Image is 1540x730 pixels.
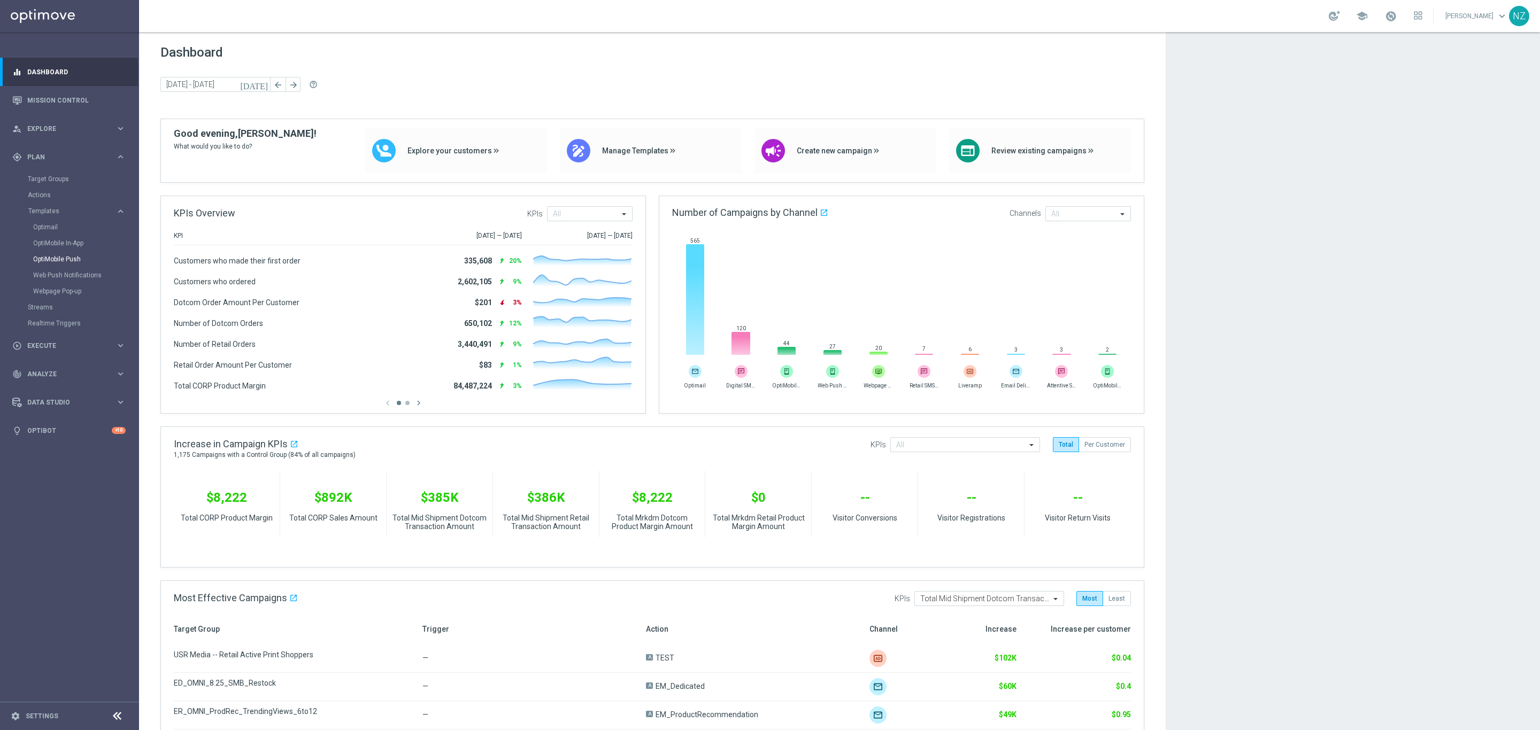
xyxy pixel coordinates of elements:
[12,67,22,77] i: equalizer
[12,341,22,351] i: play_circle_outline
[27,416,112,445] a: Optibot
[27,343,115,349] span: Execute
[28,315,138,331] div: Realtime Triggers
[28,175,111,183] a: Target Groups
[12,398,115,407] div: Data Studio
[28,303,111,312] a: Streams
[33,287,111,296] a: Webpage Pop-up
[12,341,115,351] div: Execute
[12,398,126,407] button: Data Studio keyboard_arrow_right
[1444,8,1509,24] a: [PERSON_NAME]keyboard_arrow_down
[28,187,138,203] div: Actions
[27,371,115,377] span: Analyze
[26,713,58,719] a: Settings
[28,319,111,328] a: Realtime Triggers
[12,124,22,134] i: person_search
[12,58,126,86] div: Dashboard
[27,126,115,132] span: Explore
[1509,6,1529,26] div: NZ
[33,219,138,235] div: Optimail
[27,154,115,160] span: Plan
[12,124,115,134] div: Explore
[12,152,22,162] i: gps_fixed
[12,370,126,378] button: track_changes Analyze keyboard_arrow_right
[33,251,138,267] div: OptiMobile Push
[12,369,115,379] div: Analyze
[27,58,126,86] a: Dashboard
[12,426,126,435] button: lightbulb Optibot +10
[12,96,126,105] button: Mission Control
[12,426,22,436] i: lightbulb
[33,267,138,283] div: Web Push Notifications
[33,271,111,279] a: Web Push Notifications
[28,191,111,199] a: Actions
[12,86,126,114] div: Mission Control
[12,125,126,133] button: person_search Explore keyboard_arrow_right
[115,123,126,134] i: keyboard_arrow_right
[12,152,115,162] div: Plan
[1356,10,1368,22] span: school
[12,369,22,379] i: track_changes
[33,255,111,263] a: OptiMobile Push
[12,68,126,76] button: equalizer Dashboard
[28,299,138,315] div: Streams
[33,223,111,231] a: Optimail
[115,340,126,351] i: keyboard_arrow_right
[12,341,126,350] button: play_circle_outline Execute keyboard_arrow_right
[28,208,115,214] div: Templates
[27,86,126,114] a: Mission Control
[1496,10,1508,22] span: keyboard_arrow_down
[33,283,138,299] div: Webpage Pop-up
[33,235,138,251] div: OptiMobile In-App
[115,397,126,407] i: keyboard_arrow_right
[28,171,138,187] div: Target Groups
[11,711,20,721] i: settings
[28,203,138,299] div: Templates
[112,427,126,434] div: +10
[12,416,126,445] div: Optibot
[28,207,126,215] button: Templates keyboard_arrow_right
[28,208,105,214] span: Templates
[115,206,126,216] i: keyboard_arrow_right
[115,152,126,162] i: keyboard_arrow_right
[12,153,126,161] button: gps_fixed Plan keyboard_arrow_right
[115,369,126,379] i: keyboard_arrow_right
[27,399,115,406] span: Data Studio
[33,239,111,247] a: OptiMobile In-App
